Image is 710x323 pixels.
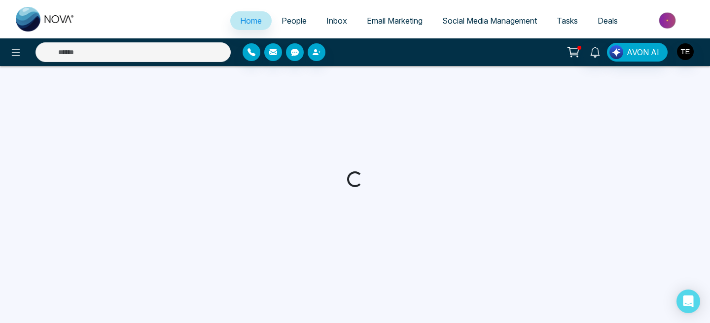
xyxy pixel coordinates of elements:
[547,11,588,30] a: Tasks
[676,290,700,313] div: Open Intercom Messenger
[627,46,659,58] span: AVON AI
[598,16,618,26] span: Deals
[357,11,432,30] a: Email Marketing
[442,16,537,26] span: Social Media Management
[588,11,628,30] a: Deals
[633,9,704,32] img: Market-place.gif
[609,45,623,59] img: Lead Flow
[317,11,357,30] a: Inbox
[557,16,578,26] span: Tasks
[607,43,668,62] button: AVON AI
[677,43,694,60] img: User Avatar
[282,16,307,26] span: People
[272,11,317,30] a: People
[432,11,547,30] a: Social Media Management
[367,16,423,26] span: Email Marketing
[240,16,262,26] span: Home
[230,11,272,30] a: Home
[326,16,347,26] span: Inbox
[16,7,75,32] img: Nova CRM Logo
